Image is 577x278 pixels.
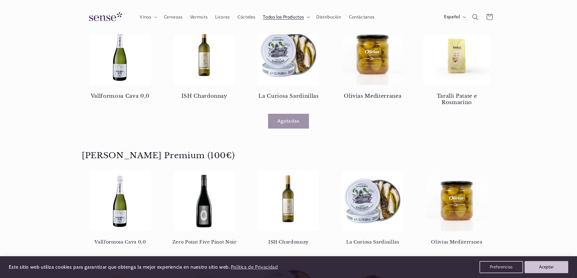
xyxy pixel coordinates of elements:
span: Cócteles [237,14,255,20]
a: Sense [79,6,130,28]
h2: [PERSON_NAME] Premium (100€) [82,150,235,161]
h4: Olivias Mediterranea [339,93,406,99]
span: Contáctanos [349,14,375,20]
summary: Todos los Productos [259,10,313,24]
a: Cervezas [160,10,186,24]
button: Preferencias [479,261,523,273]
span: Licores [215,14,230,20]
h4: La Curiosa Sardinillas [255,93,322,99]
h5: Olivias Mediterranea [423,239,490,245]
a: Licores [211,10,234,24]
h5: Zero Point Five Pinot Noir [171,239,238,245]
span: Todos los Productos [263,14,304,20]
span: Este sitio web utiliza cookies para garantizar que obtenga la mejor experiencia en nuestro sitio ... [9,264,230,270]
span: Vermuts [190,14,207,20]
a: Política de Privacidad (opens in a new tab) [230,262,279,273]
h4: Vallformosa Cava 0,0 [87,93,154,99]
h5: ISH Chardonnay [255,239,322,245]
h5: La Curiosa Sardinillas [339,239,406,245]
h4: ISH Chardonnay [171,93,238,99]
a: Cócteles [234,10,259,24]
a: Contáctanos [345,10,378,24]
a: Agotadas [268,114,309,129]
span: Distribución [316,14,341,20]
h4: Taralli Patate e Rosmarino [423,93,490,106]
img: Sense [82,8,127,26]
summary: Vinos [136,10,160,24]
h5: Vallformosa Cava 0,0 [87,239,154,245]
span: Vinos [140,14,151,20]
button: Aceptar [525,261,568,273]
span: Español [444,14,460,21]
a: Distribución [313,10,345,24]
button: Español [440,11,468,23]
a: Vermuts [186,10,211,24]
summary: Búsqueda [469,10,482,24]
span: Cervezas [164,14,183,20]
